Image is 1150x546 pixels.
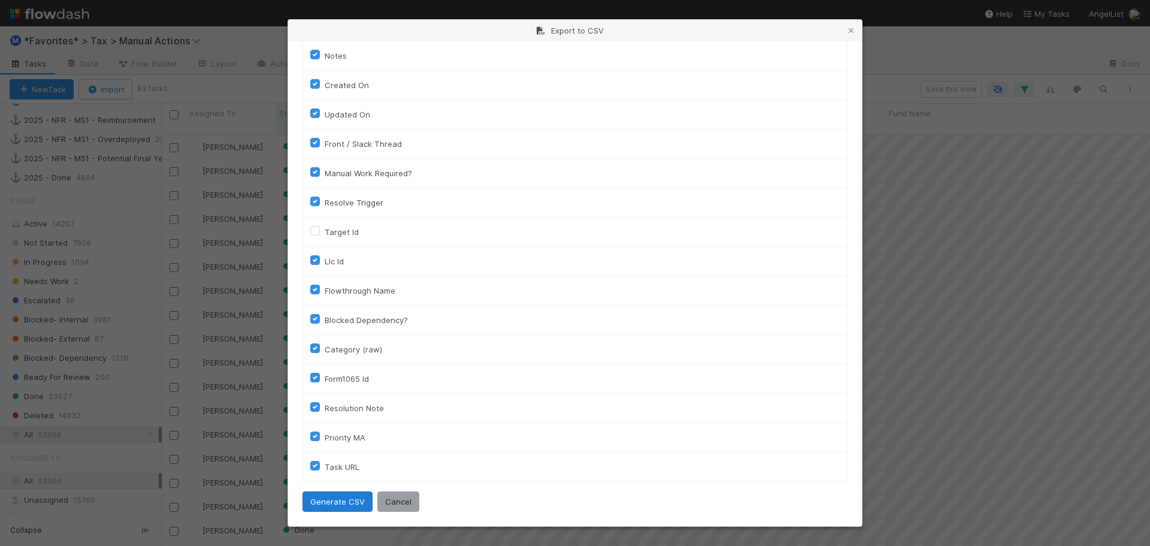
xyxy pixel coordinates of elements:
[325,372,369,386] label: Form1065 Id
[325,49,347,63] label: Notes
[325,107,370,122] label: Updated On
[325,137,402,151] label: Front / Slack Thread
[325,460,359,474] label: Task URL
[302,491,373,512] button: Generate CSV
[325,283,395,298] label: Flowthrough Name
[325,195,383,210] label: Resolve Trigger
[325,342,382,357] label: Category (raw)
[325,254,344,269] label: Llc Id
[325,401,384,415] label: Resolution Note
[325,225,359,239] label: Target Id
[325,166,412,180] label: Manual Work Required?
[325,313,408,327] label: Blocked Dependency?
[325,78,369,92] label: Created On
[288,20,862,41] div: Export to CSV
[377,491,419,512] button: Cancel
[325,430,365,445] label: Priority MA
